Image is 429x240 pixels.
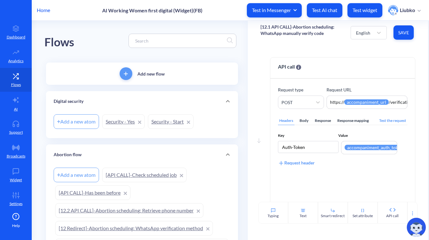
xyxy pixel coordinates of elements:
div: Set attribute [353,213,373,219]
p: AI Working Women first digital (Widget)(FB) [102,7,202,13]
textarea: {{accompaniment_auth_token}} [341,141,397,154]
div: Response [313,117,332,125]
p: Support [9,130,23,135]
span: Test in Messenger [252,7,297,14]
div: POST [281,99,293,106]
input: Search [132,37,227,44]
p: Analytics [8,58,23,64]
img: user photo [388,5,398,15]
p: Request type [278,86,324,93]
div: English [356,29,370,36]
div: Add a new atom [54,168,99,182]
div: Body [298,117,310,125]
a: [API CALL]-Check scheduled job [102,168,187,182]
p: Test widget [353,7,377,13]
p: [12.1 API CALL]-Abortion scheduling: WhatsApp manually verify code [261,24,351,37]
div: Smart redirect [321,213,345,219]
a: Security - Yes [102,114,145,129]
button: Save [393,25,414,40]
div: Typing [267,213,279,219]
img: copilot-icon.svg [407,218,426,237]
span: Help [12,223,20,229]
div: Text [300,213,307,219]
p: Liubko [400,7,415,14]
button: user photoLiubko [385,4,424,16]
p: Settings [10,201,23,207]
span: API call [278,63,301,70]
a: Security - Start [148,114,194,129]
span: Value [338,133,399,138]
div: Request header [278,159,315,166]
p: Home [37,6,50,14]
p: Dashboard [7,34,25,40]
a: [API CALL]-Has been before [55,185,130,200]
div: Digital security [46,91,238,111]
p: Digital security [54,98,83,105]
div: Flows [44,33,74,51]
p: Widget [10,177,22,183]
input: Key [278,141,339,153]
div: Add a new atom [54,114,99,129]
span: Key [278,133,338,138]
button: Test in Messenger [247,3,302,17]
a: [12.2 API CALL]-Abortion scheduling: Retrieve phone number [55,203,203,218]
p: AI [14,106,18,112]
p: Add new flow [137,70,165,77]
div: API call [386,213,399,219]
p: Abortion flow [54,151,82,158]
button: Test AI chat [307,3,342,17]
span: Save [399,30,409,36]
button: add [120,67,132,80]
div: Abortion flow [46,144,238,165]
textarea: https://{{accompaniment_url}}/verification/whatsapp/verify/manually [327,96,407,109]
button: Test widget [347,3,382,17]
div: Test the request [378,117,407,125]
p: Test AI chat [312,7,337,13]
a: [12 Redirect]-Abortion scheduling: WhatsApp verification method [55,221,213,236]
p: Request URL [327,86,407,93]
div: Response mapping [336,117,370,125]
div: Headers [278,117,294,125]
p: Flows [11,82,21,88]
p: Broadcasts [7,153,25,159]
